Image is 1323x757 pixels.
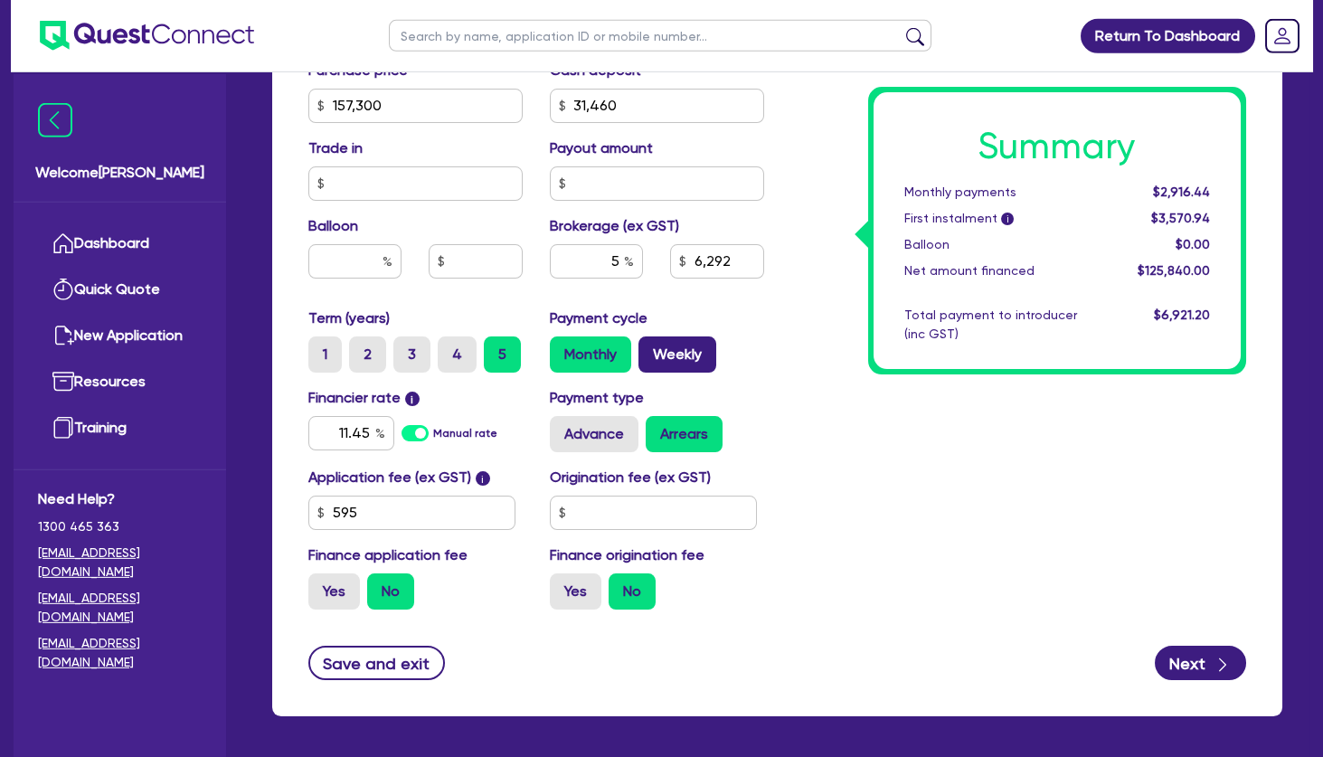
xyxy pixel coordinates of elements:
label: Monthly [550,336,631,373]
span: i [405,392,420,406]
label: Yes [550,573,601,610]
span: i [476,471,490,486]
label: No [609,573,656,610]
label: Trade in [308,137,363,159]
div: Total payment to introducer (inc GST) [891,306,1113,344]
img: quick-quote [52,279,74,300]
span: $0.00 [1176,237,1210,251]
div: Net amount financed [891,261,1113,280]
label: Manual rate [433,425,497,441]
label: Origination fee (ex GST) [550,467,711,488]
label: 4 [438,336,477,373]
label: Arrears [646,416,723,452]
span: i [1001,213,1014,226]
label: Payout amount [550,137,653,159]
span: $6,921.20 [1154,308,1210,322]
label: Brokerage (ex GST) [550,215,679,237]
span: $125,840.00 [1138,263,1210,278]
label: 5 [484,336,521,373]
div: First instalment [891,209,1113,228]
label: Weekly [638,336,716,373]
button: Next [1155,646,1246,680]
label: 3 [393,336,430,373]
img: new-application [52,325,74,346]
label: No [367,573,414,610]
label: Yes [308,573,360,610]
label: Financier rate [308,387,420,409]
a: Dashboard [38,221,202,267]
a: Return To Dashboard [1081,19,1255,53]
img: icon-menu-close [38,103,72,137]
a: New Application [38,313,202,359]
a: [EMAIL_ADDRESS][DOMAIN_NAME] [38,589,202,627]
a: Training [38,405,202,451]
label: Finance application fee [308,544,468,566]
a: Quick Quote [38,267,202,313]
span: 1300 465 363 [38,517,202,536]
span: $2,916.44 [1153,185,1210,199]
div: Monthly payments [891,183,1113,202]
h1: Summary [904,125,1211,168]
label: Payment type [550,387,644,409]
a: [EMAIL_ADDRESS][DOMAIN_NAME] [38,634,202,672]
img: quest-connect-logo-blue [40,21,254,51]
img: resources [52,371,74,393]
label: 2 [349,336,386,373]
a: Resources [38,359,202,405]
a: Dropdown toggle [1259,13,1306,60]
label: Finance origination fee [550,544,704,566]
a: [EMAIL_ADDRESS][DOMAIN_NAME] [38,544,202,582]
label: Balloon [308,215,358,237]
span: $3,570.94 [1151,211,1210,225]
label: 1 [308,336,342,373]
img: training [52,417,74,439]
label: Application fee (ex GST) [308,467,471,488]
label: Term (years) [308,308,390,329]
span: Need Help? [38,488,202,510]
div: Balloon [891,235,1113,254]
label: Advance [550,416,638,452]
input: Search by name, application ID or mobile number... [389,20,931,52]
span: Welcome [PERSON_NAME] [35,162,204,184]
label: Payment cycle [550,308,647,329]
button: Save and exit [308,646,445,680]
